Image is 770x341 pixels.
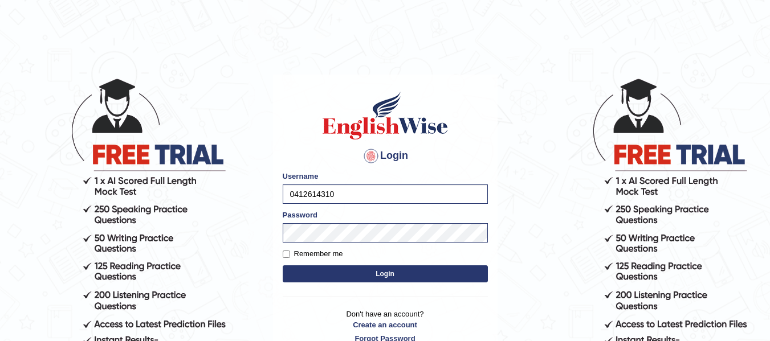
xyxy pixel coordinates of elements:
[283,171,319,182] label: Username
[283,147,488,165] h4: Login
[320,90,450,141] img: Logo of English Wise sign in for intelligent practice with AI
[283,265,488,282] button: Login
[283,319,488,330] a: Create an account
[283,248,343,260] label: Remember me
[283,209,317,220] label: Password
[283,250,290,258] input: Remember me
